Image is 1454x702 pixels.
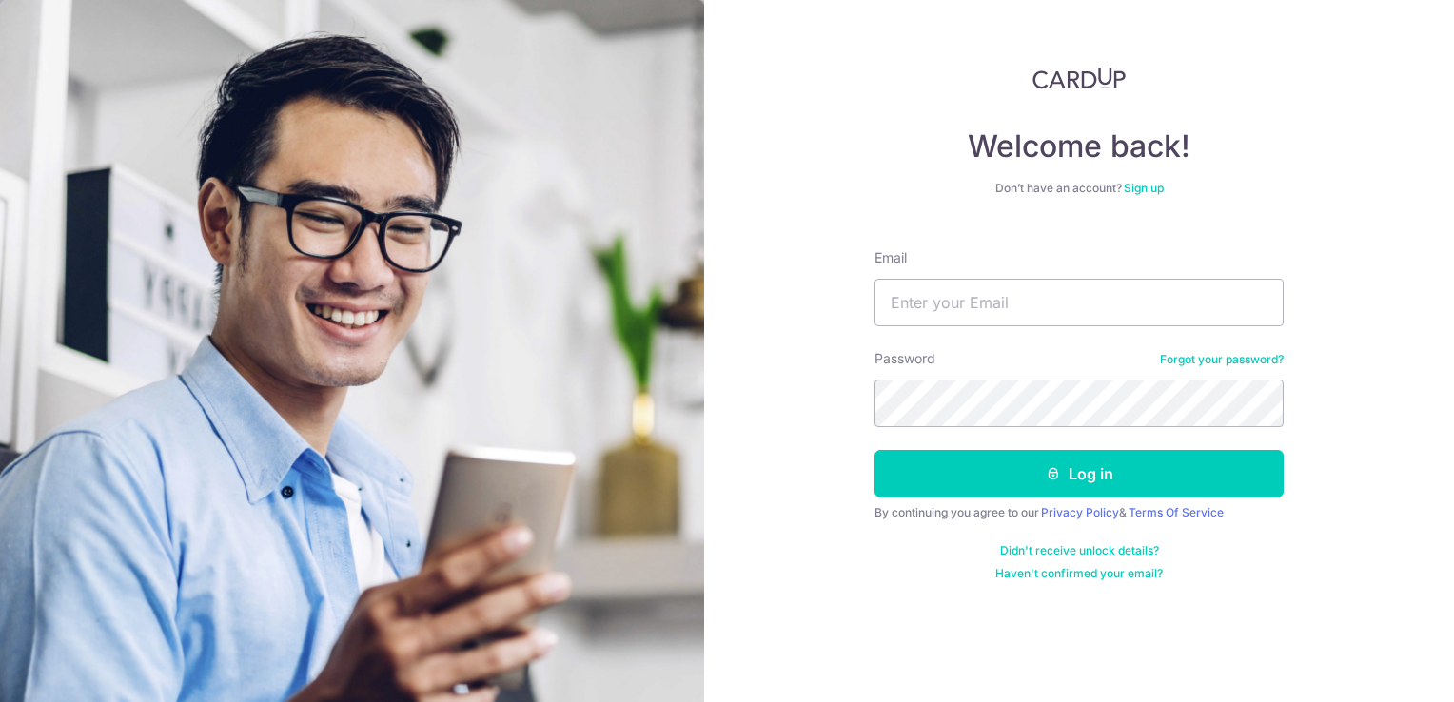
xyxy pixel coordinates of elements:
a: Terms Of Service [1129,505,1224,519]
input: Enter your Email [874,279,1284,326]
a: Haven't confirmed your email? [995,566,1163,581]
a: Didn't receive unlock details? [1000,543,1159,558]
a: Privacy Policy [1041,505,1119,519]
div: By continuing you agree to our & [874,505,1284,520]
div: Don’t have an account? [874,181,1284,196]
h4: Welcome back! [874,127,1284,166]
label: Email [874,248,907,267]
button: Log in [874,450,1284,497]
label: Password [874,349,935,368]
a: Sign up [1124,181,1164,195]
img: CardUp Logo [1032,67,1126,89]
a: Forgot your password? [1160,352,1284,367]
